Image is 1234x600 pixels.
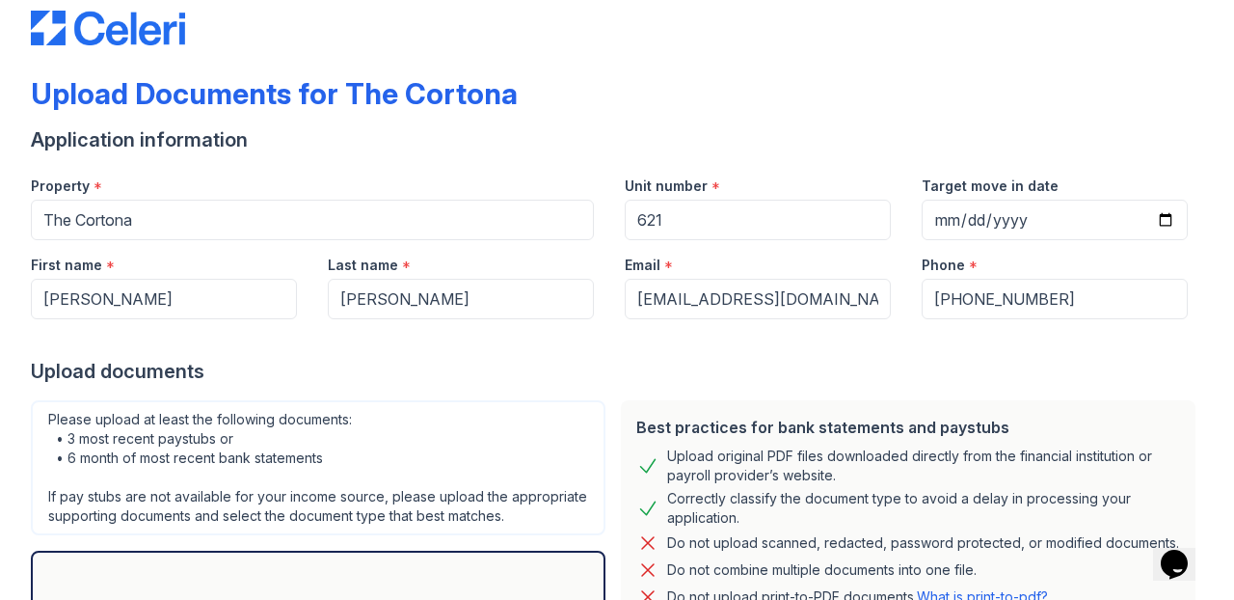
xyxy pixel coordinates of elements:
[328,256,398,275] label: Last name
[636,416,1180,439] div: Best practices for bank statements and paystubs
[667,559,977,582] div: Do not combine multiple documents into one file.
[667,532,1179,555] div: Do not upload scanned, redacted, password protected, or modified documents.
[31,400,605,535] div: Please upload at least the following documents: • 3 most recent paystubs or • 6 month of most rec...
[31,177,90,196] label: Property
[667,447,1180,485] div: Upload original PDF files downloaded directly from the financial institution or payroll provider’...
[31,76,518,111] div: Upload Documents for The Cortona
[625,256,660,275] label: Email
[1153,523,1215,581] iframe: chat widget
[922,177,1059,196] label: Target move in date
[31,256,102,275] label: First name
[31,11,185,45] img: CE_Logo_Blue-a8612792a0a2168367f1c8372b55b34899dd931a85d93a1a3d3e32e68fde9ad4.png
[922,256,965,275] label: Phone
[625,177,708,196] label: Unit number
[31,358,1203,385] div: Upload documents
[31,126,1203,153] div: Application information
[667,489,1180,528] div: Correctly classify the document type to avoid a delay in processing your application.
